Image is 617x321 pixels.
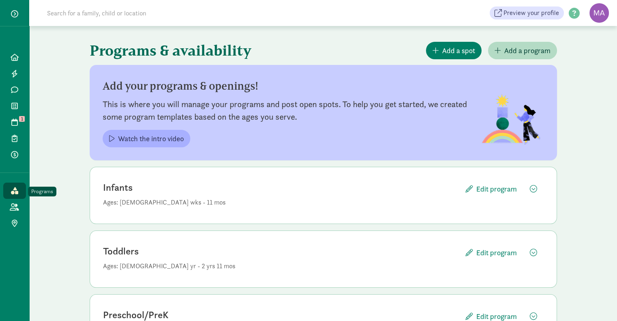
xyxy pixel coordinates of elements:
[490,6,564,19] a: Preview your profile
[103,78,544,95] div: Add your programs & openings!
[19,116,25,122] span: 1
[488,42,557,59] button: Add a program
[476,248,517,257] span: Edit program
[103,180,323,198] div: Infants
[479,88,544,146] img: ioriqrfmcysw5dmd9jjn.png
[3,114,26,130] a: 1
[476,312,517,321] span: Edit program
[459,244,523,261] button: Edit program
[103,98,479,123] div: This is where you will manage your programs and post open spots. To help you get started, we crea...
[103,244,323,261] div: Toddlers
[442,45,475,56] span: Add a spot
[90,36,322,65] h1: Programs & availability
[103,130,190,147] a: Watch the intro video
[118,133,184,144] span: Watch the intro video
[459,180,523,198] button: Edit program
[504,45,550,56] span: Add a program
[476,184,517,194] span: Edit program
[103,198,544,207] div: Ages: [DEMOGRAPHIC_DATA] wks - 11 mos
[426,42,482,59] button: Add a spot
[42,5,270,21] input: Search for a family, child or location
[503,8,559,18] span: Preview your profile
[31,187,53,196] div: Programs
[103,261,544,271] div: Ages: [DEMOGRAPHIC_DATA] yr - 2 yrs 11 mos
[576,282,617,321] iframe: Chat Widget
